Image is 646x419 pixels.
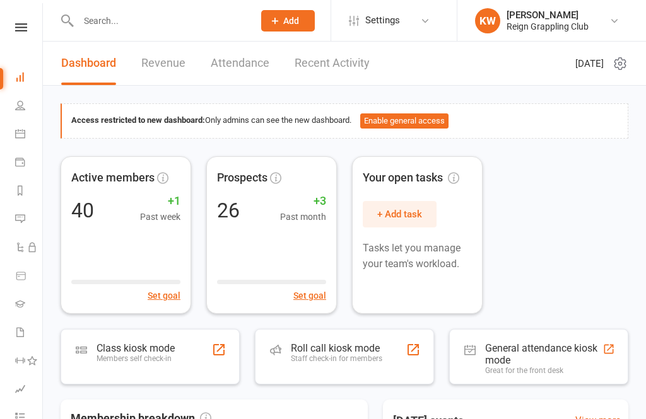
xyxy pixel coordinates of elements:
[71,169,155,187] span: Active members
[74,12,245,30] input: Search...
[97,354,175,363] div: Members self check-in
[71,113,618,129] div: Only admins can see the new dashboard.
[485,342,602,366] div: General attendance kiosk mode
[283,16,299,26] span: Add
[15,121,44,149] a: Calendar
[291,342,382,354] div: Roll call kiosk mode
[97,342,175,354] div: Class kiosk mode
[140,210,180,224] span: Past week
[141,42,185,85] a: Revenue
[217,169,267,187] span: Prospects
[15,178,44,206] a: Reports
[365,6,400,35] span: Settings
[363,169,459,187] span: Your open tasks
[295,42,370,85] a: Recent Activity
[15,64,44,93] a: Dashboard
[280,210,326,224] span: Past month
[61,42,116,85] a: Dashboard
[507,21,589,32] div: Reign Grappling Club
[71,200,94,221] div: 40
[363,240,472,272] p: Tasks let you manage your team's workload.
[360,113,449,129] button: Enable general access
[217,200,240,221] div: 26
[363,201,437,227] button: + Add task
[71,115,205,125] strong: Access restricted to new dashboard:
[291,354,382,363] div: Staff check-in for members
[15,376,44,405] a: Assessments
[280,192,326,210] span: +3
[475,8,500,33] div: KW
[485,366,602,375] div: Great for the front desk
[15,263,44,291] a: Product Sales
[148,289,180,302] button: Set goal
[211,42,269,85] a: Attendance
[261,10,315,32] button: Add
[15,93,44,121] a: People
[507,9,589,21] div: [PERSON_NAME]
[140,192,180,210] span: +1
[15,149,44,178] a: Payments
[575,56,604,71] span: [DATE]
[293,289,326,302] button: Set goal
